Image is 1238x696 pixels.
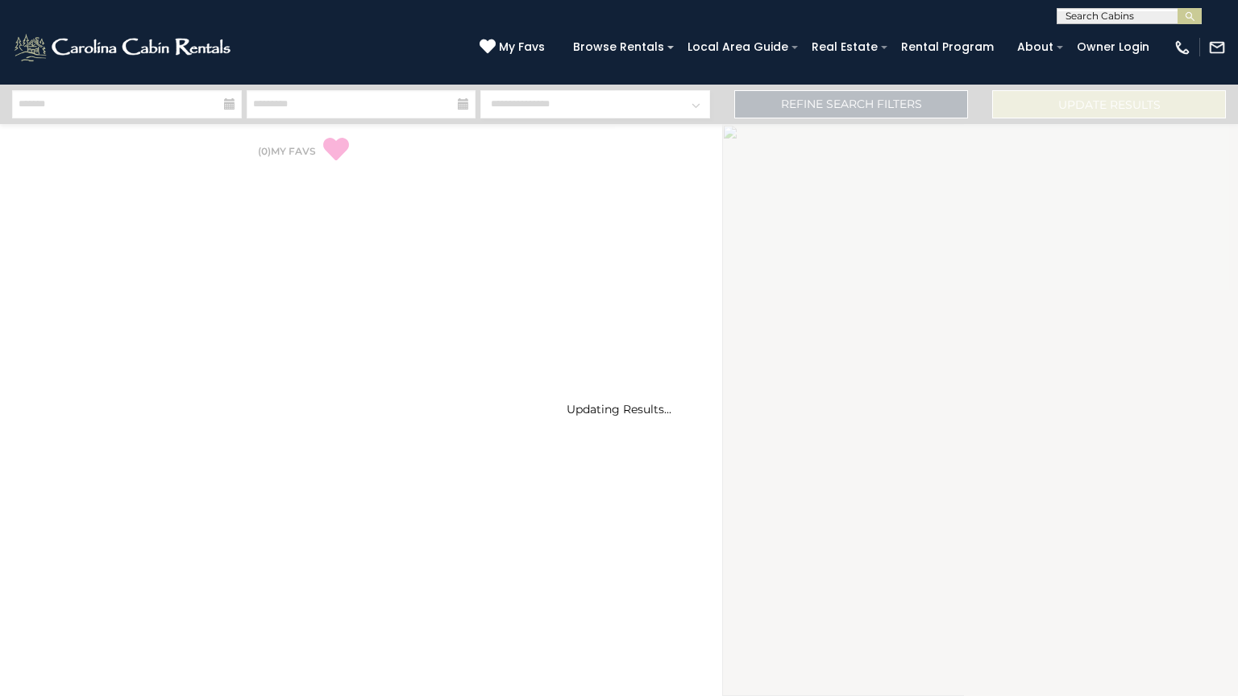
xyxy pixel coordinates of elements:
[1069,35,1157,60] a: Owner Login
[565,35,672,60] a: Browse Rentals
[1009,35,1061,60] a: About
[12,31,235,64] img: White-1-2.png
[499,39,545,56] span: My Favs
[893,35,1002,60] a: Rental Program
[804,35,886,60] a: Real Estate
[679,35,796,60] a: Local Area Guide
[1174,39,1191,56] img: phone-regular-white.png
[480,39,549,56] a: My Favs
[1208,39,1226,56] img: mail-regular-white.png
